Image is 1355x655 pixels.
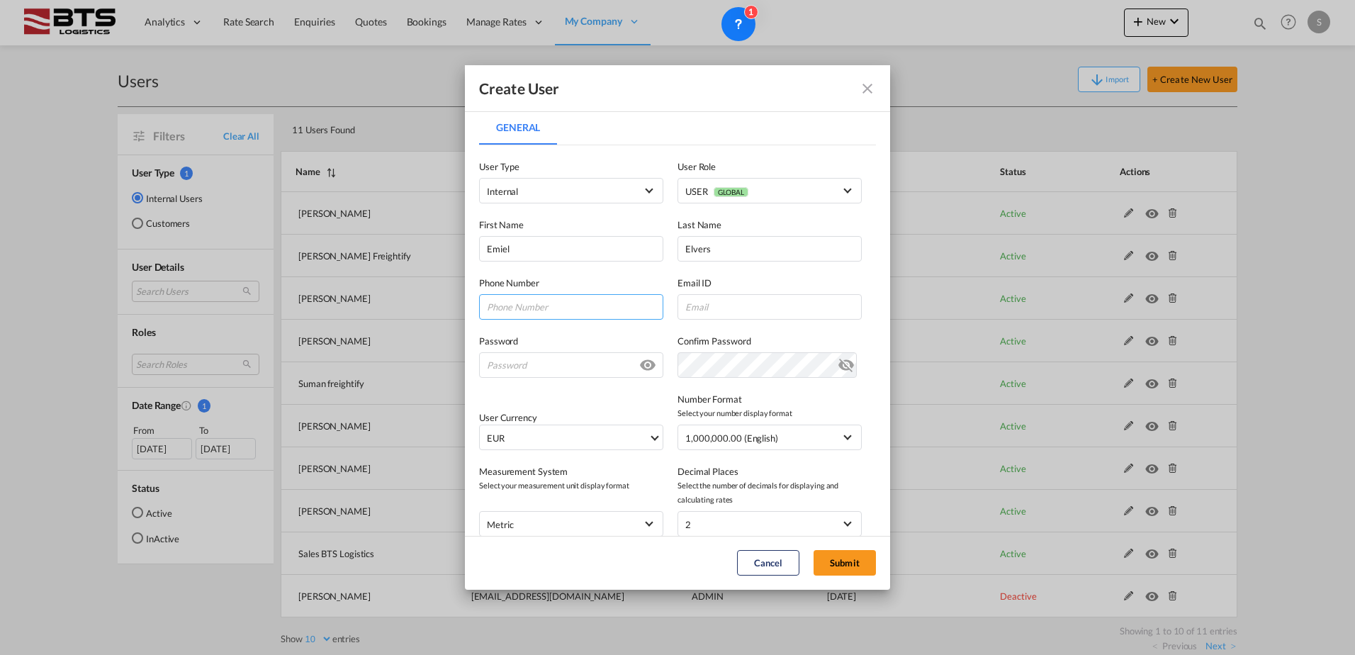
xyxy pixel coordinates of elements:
[814,550,876,576] button: Submit
[479,178,663,203] md-select: company type of user: Internal
[479,218,663,232] label: First Name
[479,464,663,478] label: Measurement System
[677,178,862,203] md-select: {{(ctrl.parent.createData.viewShipper && !ctrl.parent.createData.user_data.role_id) ? 'N/A' : 'Se...
[677,478,862,507] span: Select the number of decimals for displaying and calculating rates
[479,425,663,450] md-select: Select Currency: € EUREuro
[479,276,663,290] label: Phone Number
[465,65,890,589] md-dialog: General General ...
[479,159,663,174] label: User Type
[714,187,748,197] span: GLOBAL
[685,519,691,530] div: 2
[487,519,513,530] div: metric
[479,294,663,320] input: Phone Number
[479,236,663,262] input: First name
[685,186,748,197] div: USER
[487,431,648,445] span: EUR
[479,412,537,423] label: User Currency
[479,334,663,348] label: Password
[677,159,862,174] label: User Role
[853,74,882,103] button: icon-close fg-AAA8AD
[677,392,862,406] label: Number Format
[685,432,778,444] div: 1,000,000.00 (English)
[859,80,876,97] md-icon: icon-close fg-AAA8AD
[677,294,862,320] input: Email
[479,478,663,493] span: Select your measurement unit display format
[677,464,862,478] label: Decimal Places
[479,111,557,145] md-tab-item: General
[677,276,862,290] label: Email ID
[639,354,656,371] md-icon: icon-eye
[677,406,862,420] span: Select your number display format
[479,111,571,145] md-pagination-wrapper: Use the left and right arrow keys to navigate between tabs
[677,236,862,262] input: Last name
[838,354,855,371] md-icon: icon-eye-off
[479,352,663,378] input: Password
[677,218,862,232] label: Last Name
[479,79,559,98] div: Create User
[737,550,799,576] button: Cancel
[487,186,518,197] span: Internal
[677,334,862,348] label: Confirm Password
